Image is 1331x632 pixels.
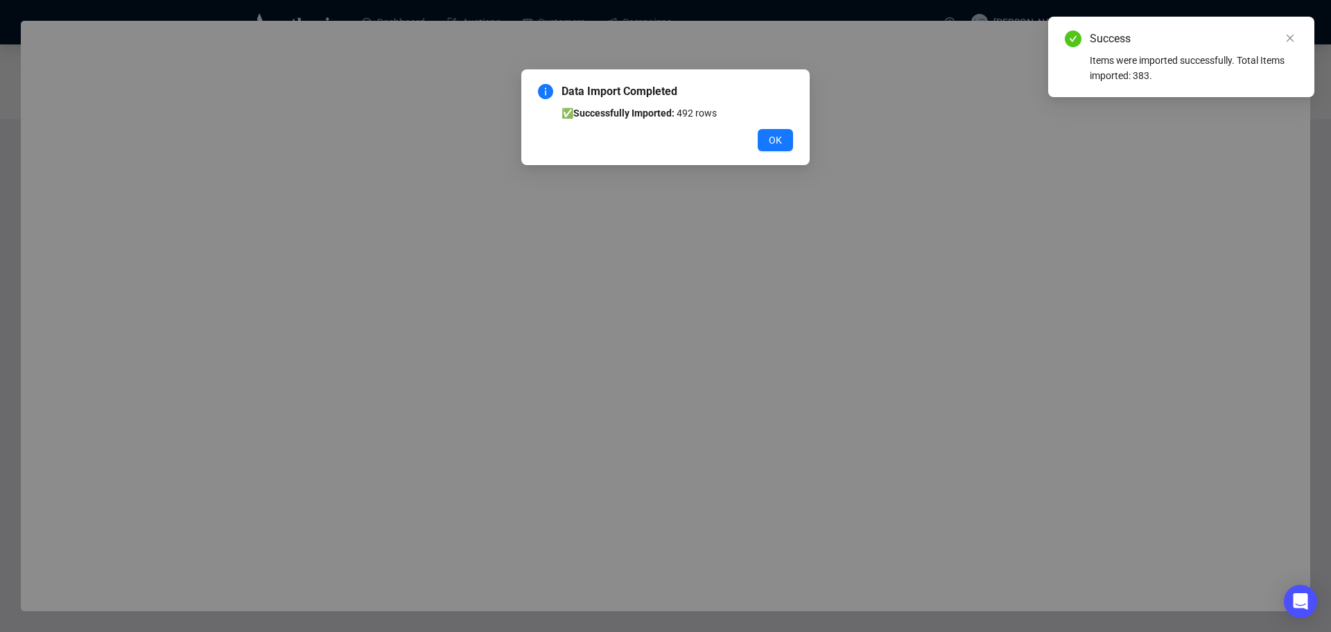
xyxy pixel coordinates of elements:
span: check-circle [1065,31,1081,47]
span: Data Import Completed [562,83,793,100]
span: info-circle [538,84,553,99]
li: ✅ 492 rows [562,105,793,121]
div: Items were imported successfully. Total Items imported: 383. [1090,53,1298,83]
a: Close [1282,31,1298,46]
button: OK [758,129,793,151]
span: close [1285,33,1295,43]
b: Successfully Imported: [573,108,675,119]
div: Success [1090,31,1298,47]
div: Open Intercom Messenger [1284,585,1317,618]
span: OK [769,133,782,148]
